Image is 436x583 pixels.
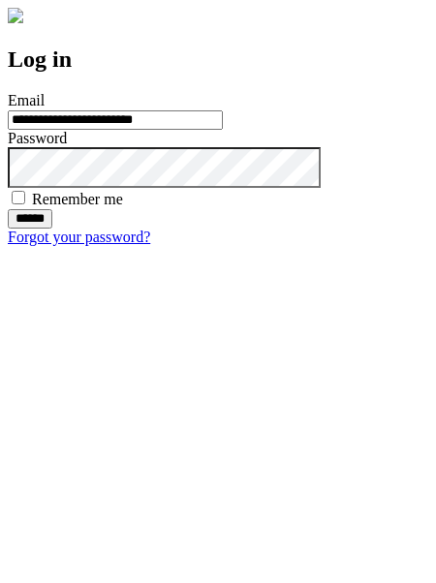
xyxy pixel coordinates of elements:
[8,130,67,146] label: Password
[32,191,123,207] label: Remember me
[8,92,45,108] label: Email
[8,46,428,73] h2: Log in
[8,8,23,23] img: logo-4e3dc11c47720685a147b03b5a06dd966a58ff35d612b21f08c02c0306f2b779.png
[8,229,150,245] a: Forgot your password?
